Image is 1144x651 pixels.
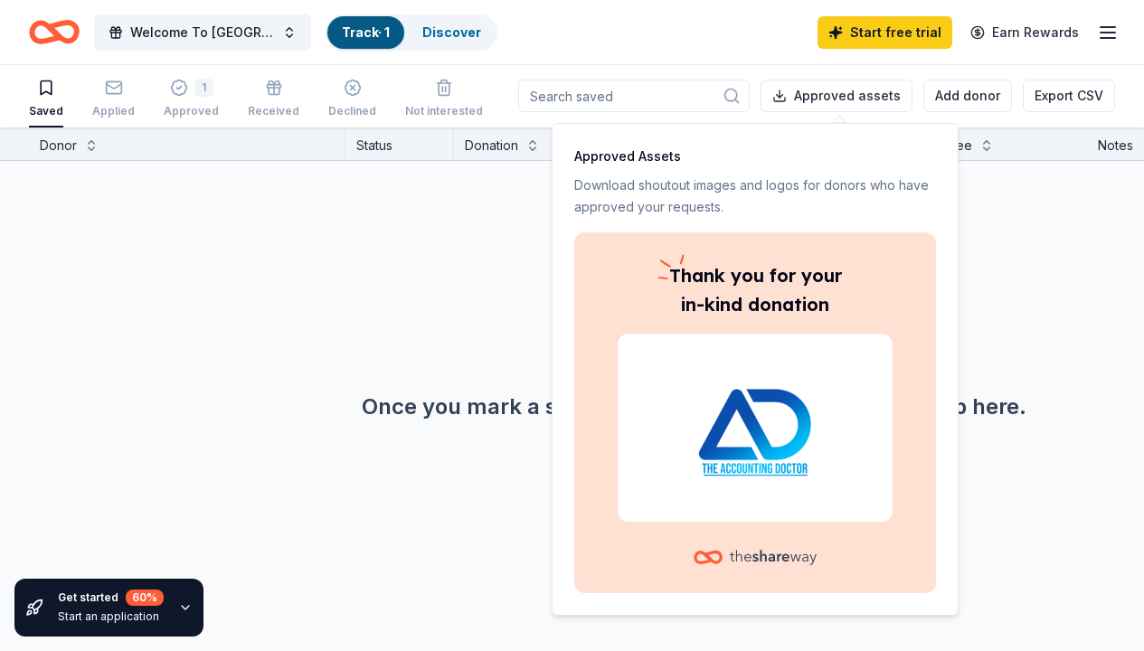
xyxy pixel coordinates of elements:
div: Not interested [405,104,483,118]
p: Approved Assets [574,146,936,167]
div: Saved [29,104,63,118]
a: Start free trial [818,16,952,49]
a: Home [29,11,80,53]
a: Earn Rewards [960,16,1090,49]
div: Applied [92,104,135,118]
a: Track· 1 [342,24,390,40]
button: Saved [29,71,63,127]
button: Declined [328,71,376,127]
div: Donation [465,135,518,156]
button: Welcome To [GEOGRAPHIC_DATA] [94,14,311,51]
div: Get started [58,590,164,606]
button: Track· 1Discover [326,14,497,51]
div: Approved [164,104,219,118]
button: Add donor [923,80,1012,112]
button: Not interested [405,71,483,127]
span: Welcome To [GEOGRAPHIC_DATA] [130,22,275,43]
button: Approved assets [761,80,912,112]
div: 1 [195,79,213,97]
p: you for your in-kind donation [618,261,893,319]
span: Thank [669,264,725,287]
div: Received [248,104,299,118]
div: Start an application [58,609,164,624]
button: Export CSV [1023,80,1115,112]
p: Download shoutout images and logos for donors who have approved your requests. [574,175,936,218]
div: Donor [40,135,77,156]
div: Declined [328,104,376,118]
button: 1Approved [164,71,219,127]
div: Notes [1098,135,1133,156]
button: Applied [92,71,135,127]
div: Status [345,127,454,160]
button: Received [248,71,299,127]
input: Search saved [518,80,750,112]
div: 60 % [126,590,164,606]
a: Discover [422,24,481,40]
img: The Accounting Doctor [639,370,871,486]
